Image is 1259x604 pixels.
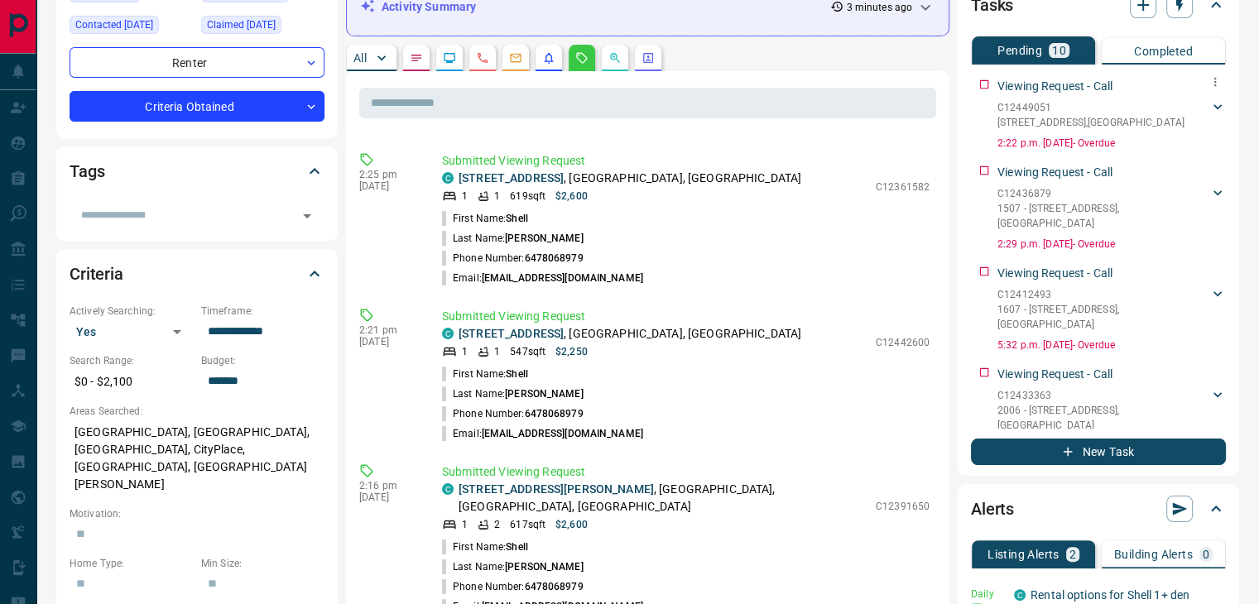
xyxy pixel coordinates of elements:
[997,115,1185,130] p: [STREET_ADDRESS] , [GEOGRAPHIC_DATA]
[70,419,324,498] p: [GEOGRAPHIC_DATA], [GEOGRAPHIC_DATA], [GEOGRAPHIC_DATA], CityPlace, [GEOGRAPHIC_DATA], [GEOGRAPHI...
[997,403,1209,433] p: 2006 - [STREET_ADDRESS] , [GEOGRAPHIC_DATA]
[459,327,564,340] a: [STREET_ADDRESS]
[997,100,1185,115] p: C12449051
[510,189,545,204] p: 619 sqft
[1014,589,1026,601] div: condos.ca
[70,404,324,419] p: Areas Searched:
[971,489,1226,529] div: Alerts
[971,496,1014,522] h2: Alerts
[524,252,583,264] span: 6478068979
[997,183,1226,234] div: C124368791507 - [STREET_ADDRESS],[GEOGRAPHIC_DATA]
[876,335,930,350] p: C12442600
[524,408,583,419] span: 6478068979
[482,428,643,439] span: [EMAIL_ADDRESS][DOMAIN_NAME]
[70,304,193,319] p: Actively Searching:
[997,237,1226,252] p: 2:29 p.m. [DATE] - Overdue
[642,51,655,65] svg: Agent Actions
[442,483,454,495] div: condos.ca
[442,172,454,184] div: condos.ca
[443,51,456,65] svg: Lead Browsing Activity
[70,556,193,571] p: Home Type:
[296,204,319,228] button: Open
[876,499,930,514] p: C12391650
[442,559,584,574] p: Last Name:
[505,232,583,244] span: [PERSON_NAME]
[359,324,417,336] p: 2:21 pm
[353,52,367,64] p: All
[70,91,324,122] div: Criteria Obtained
[997,136,1226,151] p: 2:22 p.m. [DATE] - Overdue
[997,338,1226,352] p: 5:32 p.m. [DATE] - Overdue
[207,17,276,33] span: Claimed [DATE]
[575,51,589,65] svg: Requests
[555,517,588,532] p: $2,600
[1031,588,1189,602] a: Rental options for Shell 1+ den
[997,45,1042,56] p: Pending
[524,581,583,592] span: 6478068979
[987,549,1060,560] p: Listing Alerts
[442,579,584,594] p: Phone Number:
[459,481,867,515] p: , [GEOGRAPHIC_DATA], [GEOGRAPHIC_DATA], [GEOGRAPHIC_DATA]
[442,463,930,481] p: Submitted Viewing Request
[442,406,584,421] p: Phone Number:
[201,353,324,368] p: Budget:
[201,16,324,39] div: Fri Oct 03 2025
[442,308,930,325] p: Submitted Viewing Request
[70,47,324,78] div: Renter
[542,51,555,65] svg: Listing Alerts
[494,517,500,532] p: 2
[70,506,324,521] p: Motivation:
[70,319,193,345] div: Yes
[442,251,584,266] p: Phone Number:
[997,366,1112,383] p: Viewing Request - Call
[494,344,500,359] p: 1
[462,344,468,359] p: 1
[359,480,417,491] p: 2:16 pm
[70,261,123,287] h2: Criteria
[505,561,583,573] span: [PERSON_NAME]
[506,213,528,224] span: Shell
[506,541,528,553] span: Shell
[459,170,801,187] p: , [GEOGRAPHIC_DATA], [GEOGRAPHIC_DATA]
[997,164,1112,181] p: Viewing Request - Call
[410,51,423,65] svg: Notes
[70,16,193,39] div: Mon Mar 25 2024
[462,189,468,204] p: 1
[459,482,654,496] a: [STREET_ADDRESS][PERSON_NAME]
[505,388,583,400] span: [PERSON_NAME]
[506,368,528,380] span: Shell
[359,491,417,503] p: [DATE]
[494,189,500,204] p: 1
[442,231,584,246] p: Last Name:
[971,587,1004,602] p: Daily
[201,556,324,571] p: Min Size:
[1203,549,1209,560] p: 0
[442,152,930,170] p: Submitted Viewing Request
[510,344,545,359] p: 547 sqft
[997,78,1112,95] p: Viewing Request - Call
[971,439,1226,465] button: New Task
[997,302,1209,332] p: 1607 - [STREET_ADDRESS] , [GEOGRAPHIC_DATA]
[997,388,1209,403] p: C12433363
[459,171,564,185] a: [STREET_ADDRESS]
[459,325,801,343] p: , [GEOGRAPHIC_DATA], [GEOGRAPHIC_DATA]
[70,254,324,294] div: Criteria
[442,271,643,285] p: Email:
[876,180,930,194] p: C12361582
[359,169,417,180] p: 2:25 pm
[997,284,1226,335] div: C124124931607 - [STREET_ADDRESS],[GEOGRAPHIC_DATA]
[509,51,522,65] svg: Emails
[482,272,643,284] span: [EMAIL_ADDRESS][DOMAIN_NAME]
[997,385,1226,436] div: C124333632006 - [STREET_ADDRESS],[GEOGRAPHIC_DATA]
[997,287,1209,302] p: C12412493
[75,17,153,33] span: Contacted [DATE]
[1114,549,1193,560] p: Building Alerts
[442,211,528,226] p: First Name:
[997,186,1209,201] p: C12436879
[608,51,622,65] svg: Opportunities
[442,328,454,339] div: condos.ca
[442,367,528,381] p: First Name:
[997,201,1209,231] p: 1507 - [STREET_ADDRESS] , [GEOGRAPHIC_DATA]
[997,265,1112,282] p: Viewing Request - Call
[359,336,417,348] p: [DATE]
